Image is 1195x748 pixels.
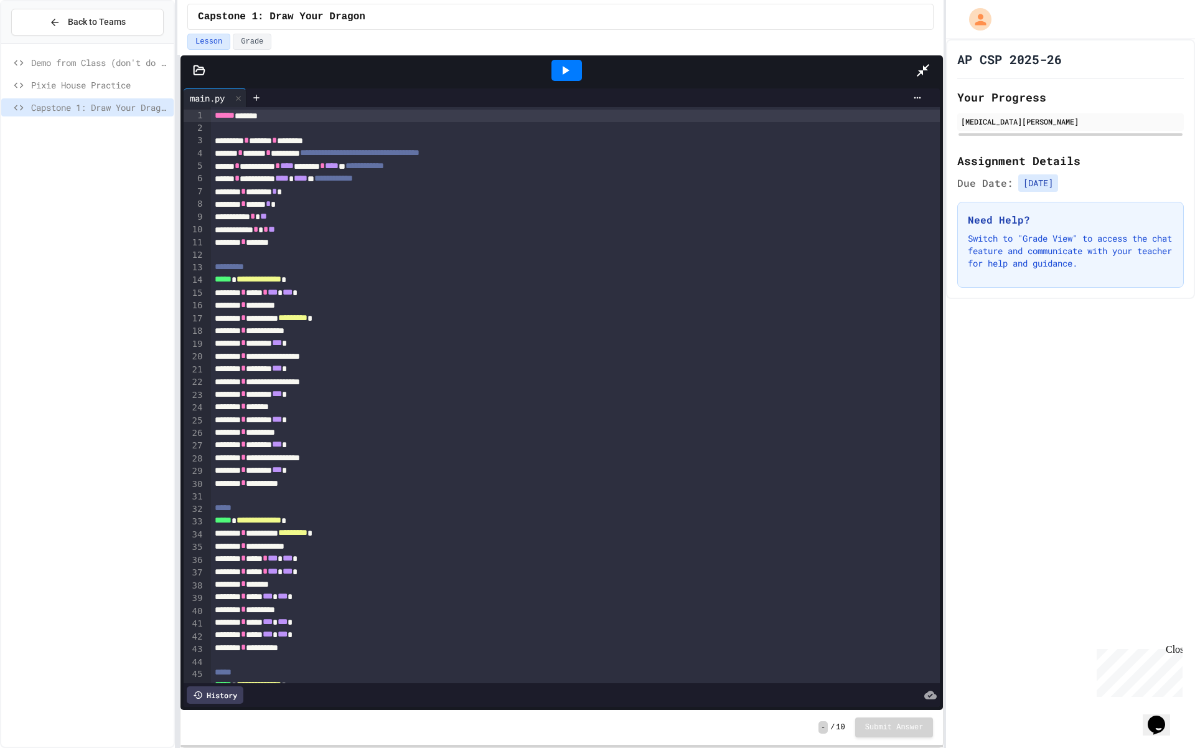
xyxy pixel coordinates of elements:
[184,325,204,338] div: 18
[5,5,86,79] div: Chat with us now!Close
[184,631,204,643] div: 42
[184,580,204,592] div: 38
[865,722,924,732] span: Submit Answer
[184,453,204,465] div: 28
[184,427,204,440] div: 26
[184,503,204,516] div: 32
[184,211,204,224] div: 9
[184,313,204,325] div: 17
[184,198,204,211] div: 8
[184,554,204,567] div: 36
[184,135,204,147] div: 3
[855,717,934,737] button: Submit Answer
[184,173,204,185] div: 6
[11,9,164,36] button: Back to Teams
[184,529,204,541] div: 34
[1092,644,1183,697] iframe: chat widget
[233,34,271,50] button: Grade
[1143,698,1183,736] iframe: chat widget
[68,16,126,29] span: Back to Teams
[184,300,204,312] div: 16
[184,592,204,605] div: 39
[818,721,828,734] span: -
[31,78,169,92] span: Pixie House Practice
[184,287,204,300] div: 15
[184,656,204,669] div: 44
[184,364,204,376] div: 21
[184,478,204,491] div: 30
[184,465,204,478] div: 29
[184,415,204,427] div: 25
[184,618,204,630] div: 41
[184,237,204,249] div: 11
[184,389,204,402] div: 23
[184,274,204,286] div: 14
[184,186,204,198] div: 7
[184,681,204,694] div: 46
[830,722,835,732] span: /
[184,88,246,107] div: main.py
[184,122,204,135] div: 2
[184,262,204,274] div: 13
[184,643,204,656] div: 43
[184,351,204,363] div: 20
[968,232,1173,270] p: Switch to "Grade View" to access the chat feature and communicate with your teacher for help and ...
[184,148,204,160] div: 4
[184,491,204,503] div: 31
[184,567,204,579] div: 37
[836,722,845,732] span: 10
[957,50,1062,68] h1: AP CSP 2025-26
[1018,174,1058,192] span: [DATE]
[957,152,1184,169] h2: Assignment Details
[184,376,204,389] div: 22
[957,176,1013,191] span: Due Date:
[198,9,365,24] span: Capstone 1: Draw Your Dragon
[968,212,1173,227] h3: Need Help?
[184,110,204,122] div: 1
[184,668,204,681] div: 45
[184,224,204,236] div: 10
[184,440,204,452] div: 27
[184,402,204,414] div: 24
[184,541,204,554] div: 35
[184,605,204,618] div: 40
[184,249,204,262] div: 12
[184,516,204,528] div: 33
[31,56,169,69] span: Demo from Class (don't do until we discuss)
[184,160,204,173] div: 5
[187,34,230,50] button: Lesson
[957,88,1184,106] h2: Your Progress
[961,116,1180,127] div: [MEDICAL_DATA][PERSON_NAME]
[187,686,243,704] div: History
[184,338,204,351] div: 19
[184,92,231,105] div: main.py
[956,5,995,34] div: My Account
[31,101,169,114] span: Capstone 1: Draw Your Dragon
